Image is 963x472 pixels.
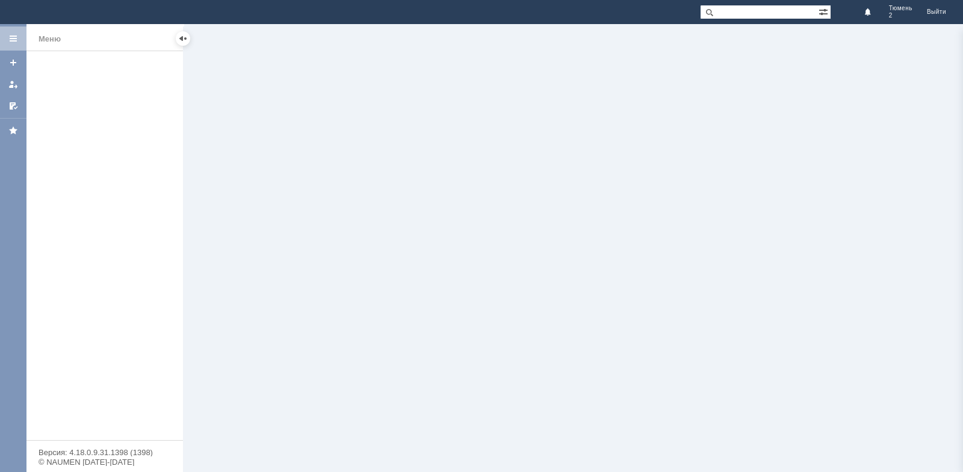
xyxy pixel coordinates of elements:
div: Версия: 4.18.0.9.31.1398 (1398) [39,449,171,456]
div: Меню [39,32,61,46]
div: © NAUMEN [DATE]-[DATE] [39,458,171,466]
div: Скрыть меню [176,31,190,46]
span: Тюмень [889,5,912,12]
span: 2 [889,12,912,19]
span: Расширенный поиск [819,5,831,17]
